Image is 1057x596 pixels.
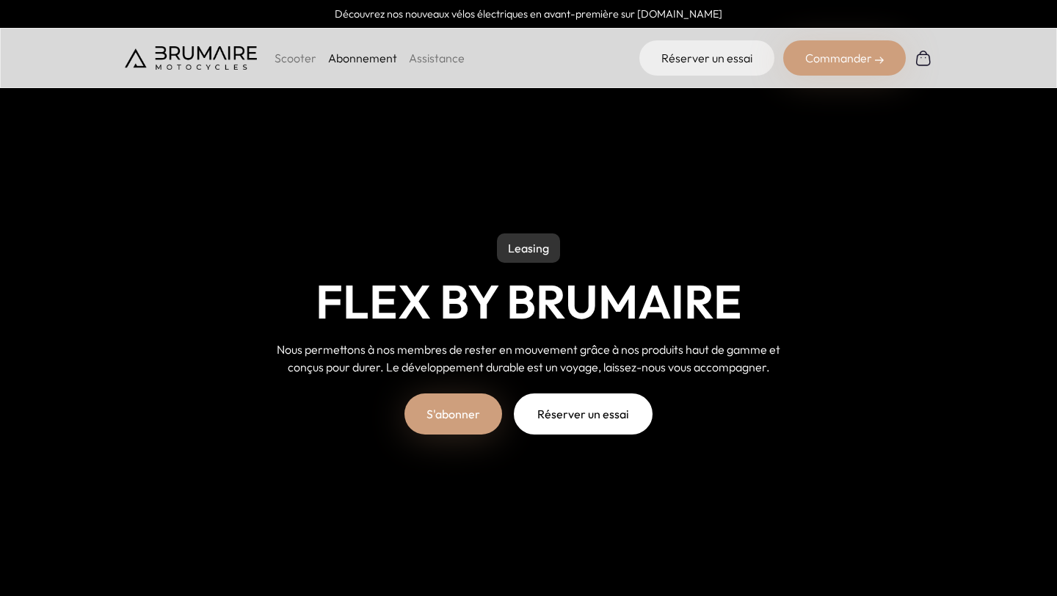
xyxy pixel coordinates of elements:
a: Réserver un essai [639,40,774,76]
span: Nous permettons à nos membres de rester en mouvement grâce à nos produits haut de gamme et conçus... [277,342,780,374]
img: Panier [915,49,932,67]
a: S'abonner [404,393,502,435]
a: Assistance [409,51,465,65]
a: Abonnement [328,51,397,65]
p: Leasing [497,233,560,263]
img: right-arrow-2.png [875,56,884,65]
a: Réserver un essai [514,393,653,435]
img: Brumaire Motocycles [125,46,257,70]
h1: Flex by Brumaire [316,275,742,329]
div: Commander [783,40,906,76]
p: Scooter [275,49,316,67]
